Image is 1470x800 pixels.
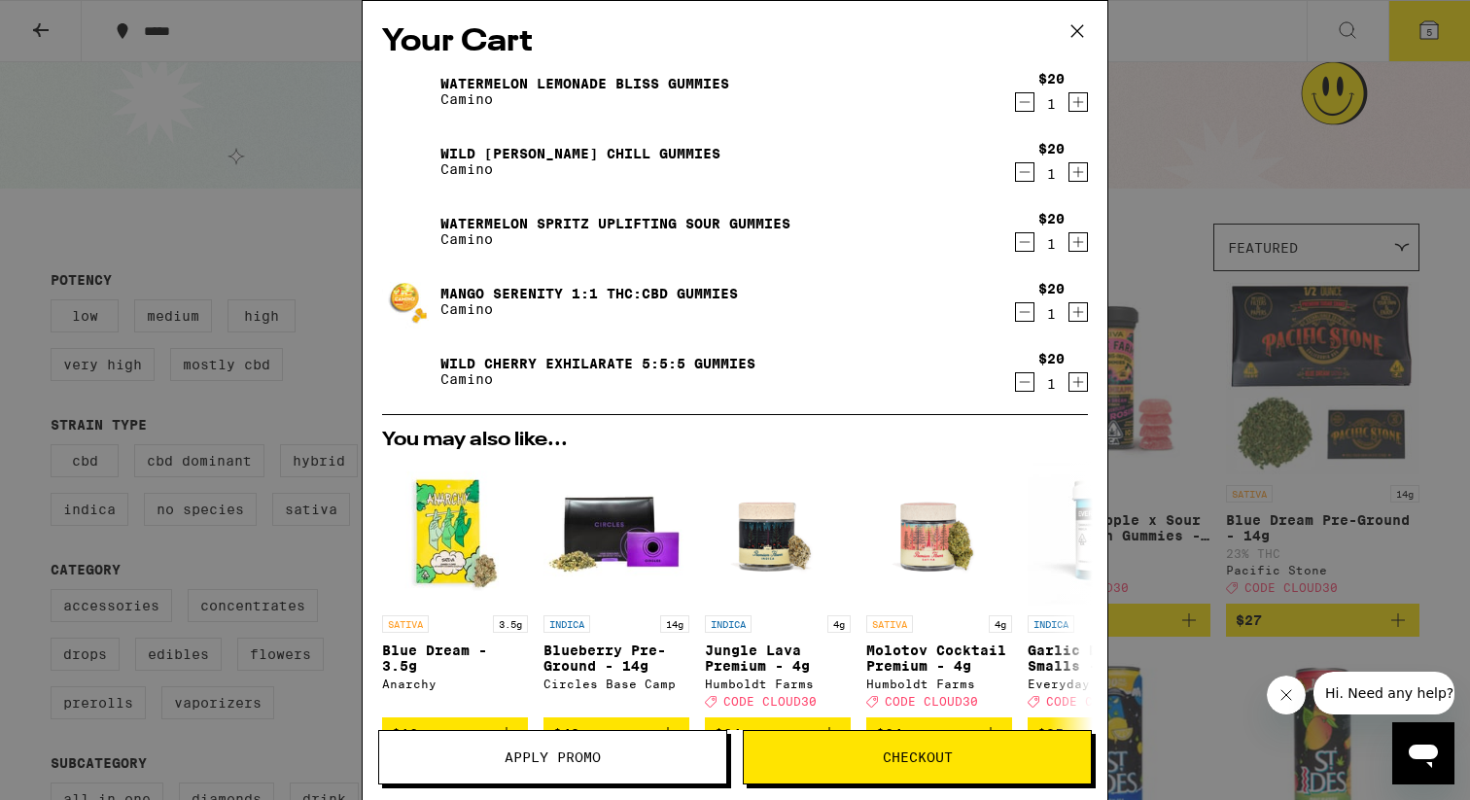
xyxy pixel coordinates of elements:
[866,460,1012,717] a: Open page for Molotov Cocktail Premium - 4g from Humboldt Farms
[1038,71,1065,87] div: $20
[1038,376,1065,392] div: 1
[440,286,738,301] a: Mango Serenity 1:1 THC:CBD Gummies
[382,643,528,674] p: Blue Dream - 3.5g
[885,695,978,708] span: CODE CLOUD30
[866,717,1012,750] button: Add to bag
[1015,302,1034,322] button: Decrement
[440,356,755,371] a: Wild Cherry Exhilarate 5:5:5 Gummies
[866,643,1012,674] p: Molotov Cocktail Premium - 4g
[440,371,755,387] p: Camino
[876,726,902,742] span: $24
[543,460,689,717] a: Open page for Blueberry Pre-Ground - 14g from Circles Base Camp
[1015,162,1034,182] button: Decrement
[505,750,601,764] span: Apply Promo
[1038,281,1065,296] div: $20
[1038,236,1065,252] div: 1
[1068,372,1088,392] button: Increment
[382,204,437,259] img: Watermelon Spritz Uplifting Sour Gummies
[705,678,851,690] div: Humboldt Farms
[440,216,790,231] a: Watermelon Spritz Uplifting Sour Gummies
[382,20,1088,64] h2: Your Cart
[1015,92,1034,112] button: Decrement
[1392,722,1454,784] iframe: Button to launch messaging window
[1037,726,1064,742] span: $35
[705,460,851,717] a: Open page for Jungle Lava Premium - 4g from Humboldt Farms
[866,678,1012,690] div: Humboldt Farms
[1038,306,1065,322] div: 1
[1028,460,1173,717] a: Open page for Garlic Dreams Smalls - 3.5g from Everyday
[1313,672,1454,714] iframe: Message from company
[1046,695,1139,708] span: CODE CLOUD30
[743,730,1092,784] button: Checkout
[392,726,418,742] span: $12
[989,615,1012,633] p: 4g
[543,460,689,606] img: Circles Base Camp - Blueberry Pre-Ground - 14g
[382,274,437,329] img: Mango Serenity 1:1 THC:CBD Gummies
[1038,211,1065,226] div: $20
[1068,92,1088,112] button: Increment
[543,717,689,750] button: Add to bag
[553,726,579,742] span: $40
[1038,141,1065,157] div: $20
[705,717,851,750] button: Add to bag
[1015,372,1034,392] button: Decrement
[1015,232,1034,252] button: Decrement
[705,643,851,674] p: Jungle Lava Premium - 4g
[1068,232,1088,252] button: Increment
[1028,615,1074,633] p: INDICA
[543,678,689,690] div: Circles Base Camp
[382,717,528,750] button: Add to bag
[382,64,437,119] img: Watermelon Lemonade Bliss Gummies
[827,615,851,633] p: 4g
[883,750,953,764] span: Checkout
[382,344,437,399] img: Wild Cherry Exhilarate 5:5:5 Gummies
[1068,302,1088,322] button: Increment
[382,431,1088,450] h2: You may also like...
[1267,676,1306,714] iframe: Close message
[440,91,729,107] p: Camino
[1038,351,1065,366] div: $20
[382,678,528,690] div: Anarchy
[382,134,437,189] img: Wild Berry Chill Gummies
[440,161,720,177] p: Camino
[440,146,720,161] a: Wild [PERSON_NAME] Chill Gummies
[1028,643,1173,674] p: Garlic Dreams Smalls - 3.5g
[1068,162,1088,182] button: Increment
[866,615,913,633] p: SATIVA
[660,615,689,633] p: 14g
[715,726,741,742] span: $24
[1038,96,1065,112] div: 1
[705,615,752,633] p: INDICA
[543,643,689,674] p: Blueberry Pre-Ground - 14g
[440,231,790,247] p: Camino
[1028,678,1173,690] div: Everyday
[493,615,528,633] p: 3.5g
[382,460,528,606] img: Anarchy - Blue Dream - 3.5g
[1028,717,1173,750] button: Add to bag
[440,76,729,91] a: Watermelon Lemonade Bliss Gummies
[723,695,817,708] span: CODE CLOUD30
[1038,166,1065,182] div: 1
[378,730,727,784] button: Apply Promo
[382,460,528,717] a: Open page for Blue Dream - 3.5g from Anarchy
[866,460,1012,606] img: Humboldt Farms - Molotov Cocktail Premium - 4g
[705,460,851,606] img: Humboldt Farms - Jungle Lava Premium - 4g
[1028,460,1173,606] img: Everyday - Garlic Dreams Smalls - 3.5g
[543,615,590,633] p: INDICA
[440,301,738,317] p: Camino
